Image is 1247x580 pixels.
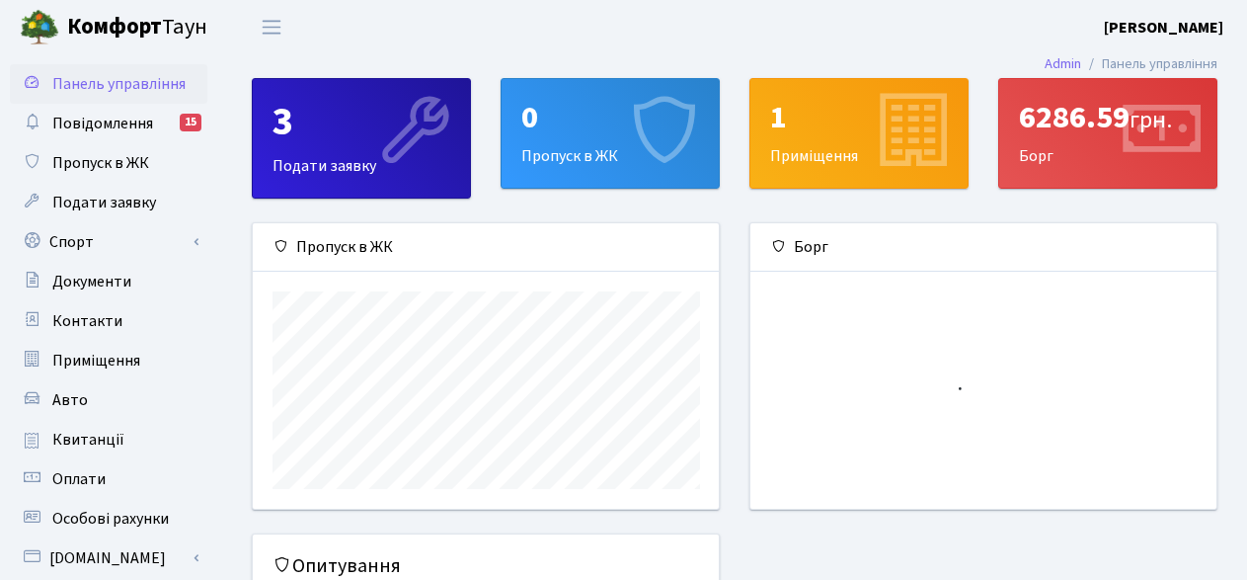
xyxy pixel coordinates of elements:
[52,73,186,95] span: Панель управління
[52,271,131,292] span: Документи
[749,78,969,189] a: 1Приміщення
[52,508,169,530] span: Особові рахунки
[52,389,88,411] span: Авто
[10,459,207,499] a: Оплати
[10,143,207,183] a: Пропуск в ЖК
[10,104,207,143] a: Повідомлення15
[1019,99,1197,136] div: 6286.59
[10,341,207,380] a: Приміщення
[10,420,207,459] a: Квитанції
[10,262,207,301] a: Документи
[52,192,156,213] span: Подати заявку
[273,99,450,146] div: 3
[252,78,471,199] a: 3Подати заявку
[521,99,699,136] div: 0
[750,223,1216,272] div: Борг
[10,499,207,539] a: Особові рахунки
[247,11,296,43] button: Переключити навігацію
[52,152,149,174] span: Пропуск в ЖК
[1081,53,1217,75] li: Панель управління
[10,539,207,578] a: [DOMAIN_NAME]
[770,99,948,136] div: 1
[10,222,207,262] a: Спорт
[52,468,106,490] span: Оплати
[253,79,470,198] div: Подати заявку
[1015,43,1247,85] nav: breadcrumb
[10,183,207,222] a: Подати заявку
[52,113,153,134] span: Повідомлення
[10,301,207,341] a: Контакти
[502,79,719,188] div: Пропуск в ЖК
[253,223,719,272] div: Пропуск в ЖК
[10,64,207,104] a: Панель управління
[1104,17,1223,39] b: [PERSON_NAME]
[52,350,140,372] span: Приміщення
[1104,16,1223,40] a: [PERSON_NAME]
[750,79,968,188] div: Приміщення
[999,79,1216,188] div: Борг
[180,114,201,131] div: 15
[67,11,207,44] span: Таун
[20,8,59,47] img: logo.png
[1045,53,1081,74] a: Admin
[52,429,124,451] span: Квитанції
[501,78,720,189] a: 0Пропуск в ЖК
[273,554,699,578] h5: Опитування
[52,310,122,332] span: Контакти
[67,11,162,42] b: Комфорт
[10,380,207,420] a: Авто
